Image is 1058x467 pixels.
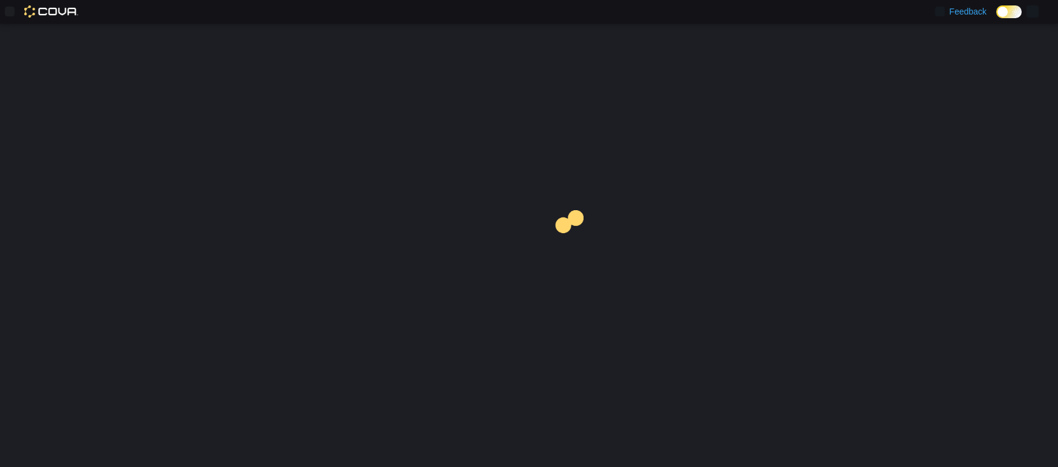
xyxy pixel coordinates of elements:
input: Dark Mode [996,5,1022,18]
img: Cova [24,5,78,18]
span: Feedback [950,5,986,18]
img: cova-loader [529,201,620,292]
